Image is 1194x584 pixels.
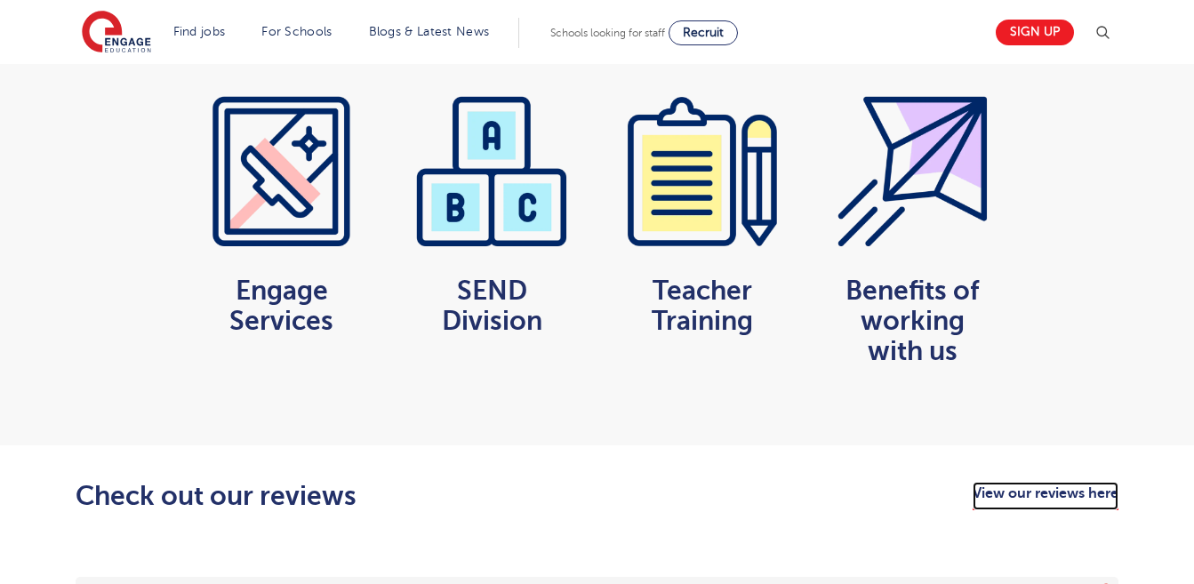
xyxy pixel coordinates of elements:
[996,20,1074,45] a: Sign up
[683,26,724,39] span: Recruit
[412,276,572,336] a: SEND Division
[669,20,738,45] a: Recruit
[173,25,226,38] a: Find jobs
[82,11,151,55] img: Engage Education
[369,25,490,38] a: Blogs & Latest News
[76,481,357,511] h2: Check out our reviews
[833,276,993,366] a: Benefits of working with us
[202,276,362,336] a: Engage Services
[550,27,665,39] span: Schools looking for staff
[261,25,332,38] a: For Schools
[973,482,1118,510] a: View our reviews here
[622,276,782,336] a: Teacher Training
